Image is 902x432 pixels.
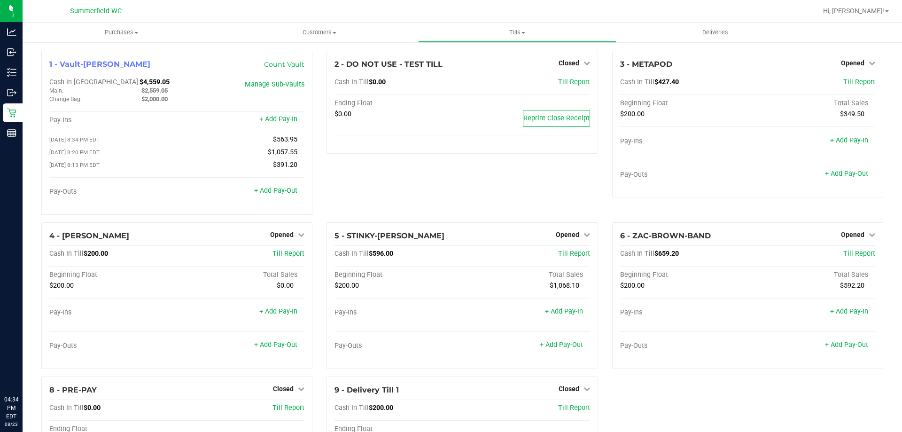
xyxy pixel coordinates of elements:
span: Opened [270,231,294,238]
a: Purchases [23,23,220,42]
span: 6 - ZAC-BROWN-BAND [620,231,711,240]
a: + Add Pay-In [259,307,297,315]
span: Cash In Till [334,404,369,412]
span: $200.00 [334,282,359,290]
div: Pay-Ins [620,137,748,146]
div: Total Sales [747,271,875,279]
span: $200.00 [620,282,645,290]
inline-svg: Outbound [7,88,16,97]
iframe: Resource center [9,357,38,385]
a: Deliveries [616,23,814,42]
span: $391.20 [273,161,297,169]
inline-svg: Analytics [7,27,16,37]
span: 1 - Vault-[PERSON_NAME] [49,60,150,69]
span: $0.00 [369,78,386,86]
span: Opened [841,231,864,238]
div: Total Sales [462,271,590,279]
span: $659.20 [654,250,679,258]
div: Ending Float [334,99,462,108]
span: Cash In Till [620,250,654,258]
span: [DATE] 8:20 PM EDT [49,149,100,156]
a: + Add Pay-In [830,136,868,144]
div: Total Sales [177,271,305,279]
span: Cash In Till [49,250,84,258]
span: Cash In Till [334,78,369,86]
span: $1,068.10 [550,282,579,290]
span: 3 - METAPOD [620,60,672,69]
div: Total Sales [747,99,875,108]
span: 2 - DO NOT USE - TEST TILL [334,60,443,69]
a: + Add Pay-Out [825,341,868,349]
p: 08/23 [4,421,18,428]
inline-svg: Reports [7,128,16,138]
button: Reprint Close Receipt [523,110,590,127]
a: Till Report [843,78,875,86]
div: Beginning Float [49,271,177,279]
span: $427.40 [654,78,679,86]
div: Pay-Outs [334,342,462,350]
span: Main: [49,87,63,94]
span: $349.50 [840,110,864,118]
inline-svg: Retail [7,108,16,118]
span: 5 - STINKY-[PERSON_NAME] [334,231,444,240]
span: Customers [221,28,418,37]
span: $0.00 [334,110,351,118]
span: [DATE] 8:13 PM EDT [49,162,100,168]
span: 4 - [PERSON_NAME] [49,231,129,240]
span: $200.00 [49,282,74,290]
span: Till Report [558,404,590,412]
a: Manage Sub-Vaults [245,80,304,88]
span: Opened [556,231,579,238]
a: + Add Pay-In [259,115,297,123]
a: + Add Pay-In [545,307,583,315]
a: Customers [220,23,418,42]
a: Till Report [272,404,304,412]
span: 9 - Delivery Till 1 [334,385,399,394]
span: $200.00 [84,250,108,258]
span: Closed [559,59,579,67]
span: 8 - PRE-PAY [49,385,97,394]
span: Change Bag: [49,96,82,102]
a: + Add Pay-Out [825,170,868,178]
span: $0.00 [84,404,101,412]
span: Deliveries [690,28,741,37]
div: Pay-Outs [49,188,177,196]
span: $200.00 [620,110,645,118]
span: Opened [841,59,864,67]
div: Beginning Float [620,271,748,279]
span: $2,559.05 [141,87,168,94]
p: 04:34 PM EDT [4,395,18,421]
span: $200.00 [369,404,393,412]
span: Summerfield WC [70,7,122,15]
span: [DATE] 8:34 PM EDT [49,136,100,143]
span: $596.00 [369,250,393,258]
span: $592.20 [840,282,864,290]
span: Tills [419,28,615,37]
div: Beginning Float [334,271,462,279]
div: Beginning Float [620,99,748,108]
span: Closed [273,385,294,393]
span: Hi, [PERSON_NAME]! [823,7,884,15]
a: Till Report [843,250,875,258]
div: Pay-Outs [620,171,748,179]
inline-svg: Inventory [7,68,16,77]
div: Pay-Ins [334,308,462,317]
span: $0.00 [277,282,294,290]
span: $2,000.00 [141,95,168,102]
a: Till Report [558,78,590,86]
a: Count Vault [264,60,304,69]
div: Pay-Ins [49,116,177,125]
a: + Add Pay-Out [254,187,297,195]
span: Closed [559,385,579,393]
span: Cash In Till [49,404,84,412]
a: Till Report [558,250,590,258]
div: Pay-Outs [620,342,748,350]
a: Till Report [272,250,304,258]
span: Cash In Till [334,250,369,258]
